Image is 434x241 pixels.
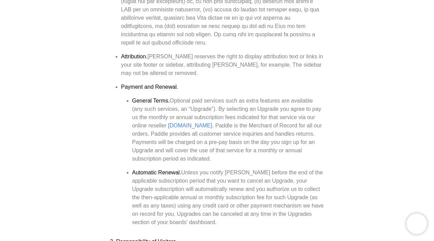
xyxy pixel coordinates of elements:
strong: General Terms. [132,98,170,104]
a: [DOMAIN_NAME] [168,123,212,128]
li: Unless you notify [PERSON_NAME] before the end of the applicable subscription period that you wan... [132,168,324,226]
strong: Attribution. [121,54,147,59]
iframe: Chatra live chat [406,213,427,234]
strong: Payment and Renewal. [121,84,178,90]
li: [PERSON_NAME] reserves the right to display attribution text or links in your site footer or side... [121,52,324,77]
li: Optional paid services such as extra features are available (any such services, an “Upgrade”). By... [132,97,324,163]
strong: Automatic Renewal. [132,170,181,175]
